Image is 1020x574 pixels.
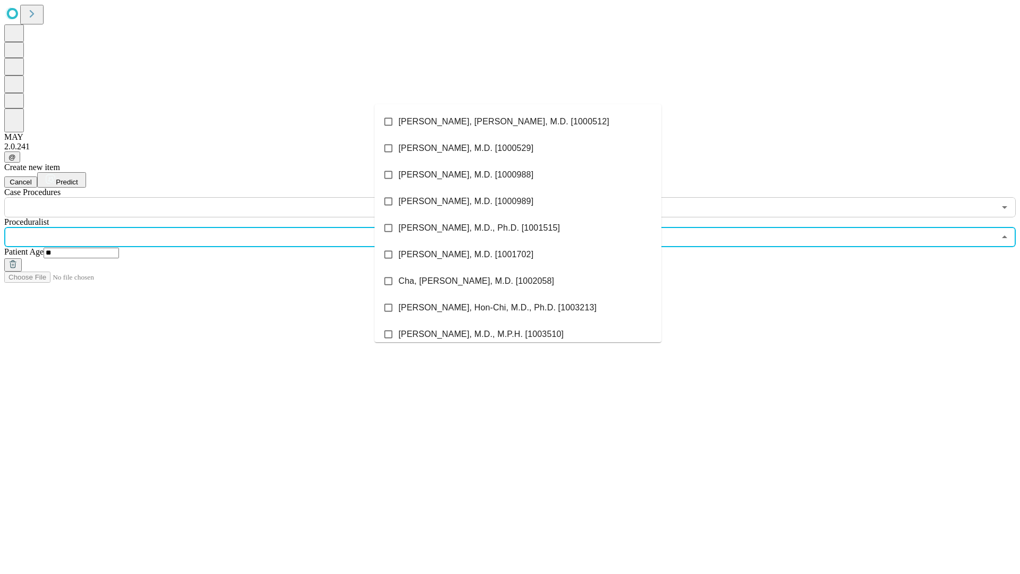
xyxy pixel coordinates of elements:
[4,142,1016,151] div: 2.0.241
[398,142,533,155] span: [PERSON_NAME], M.D. [1000529]
[398,301,597,314] span: [PERSON_NAME], Hon-Chi, M.D., Ph.D. [1003213]
[398,275,554,288] span: Cha, [PERSON_NAME], M.D. [1002058]
[4,188,61,197] span: Scheduled Procedure
[398,115,609,128] span: [PERSON_NAME], [PERSON_NAME], M.D. [1000512]
[997,200,1012,215] button: Open
[997,230,1012,244] button: Close
[8,153,16,161] span: @
[398,328,564,341] span: [PERSON_NAME], M.D., M.P.H. [1003510]
[398,195,533,208] span: [PERSON_NAME], M.D. [1000989]
[398,168,533,181] span: [PERSON_NAME], M.D. [1000988]
[398,222,560,234] span: [PERSON_NAME], M.D., Ph.D. [1001515]
[56,178,78,186] span: Predict
[398,248,533,261] span: [PERSON_NAME], M.D. [1001702]
[37,172,86,188] button: Predict
[4,247,44,256] span: Patient Age
[4,151,20,163] button: @
[4,132,1016,142] div: MAY
[4,163,60,172] span: Create new item
[4,176,37,188] button: Cancel
[4,217,49,226] span: Proceduralist
[10,178,32,186] span: Cancel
